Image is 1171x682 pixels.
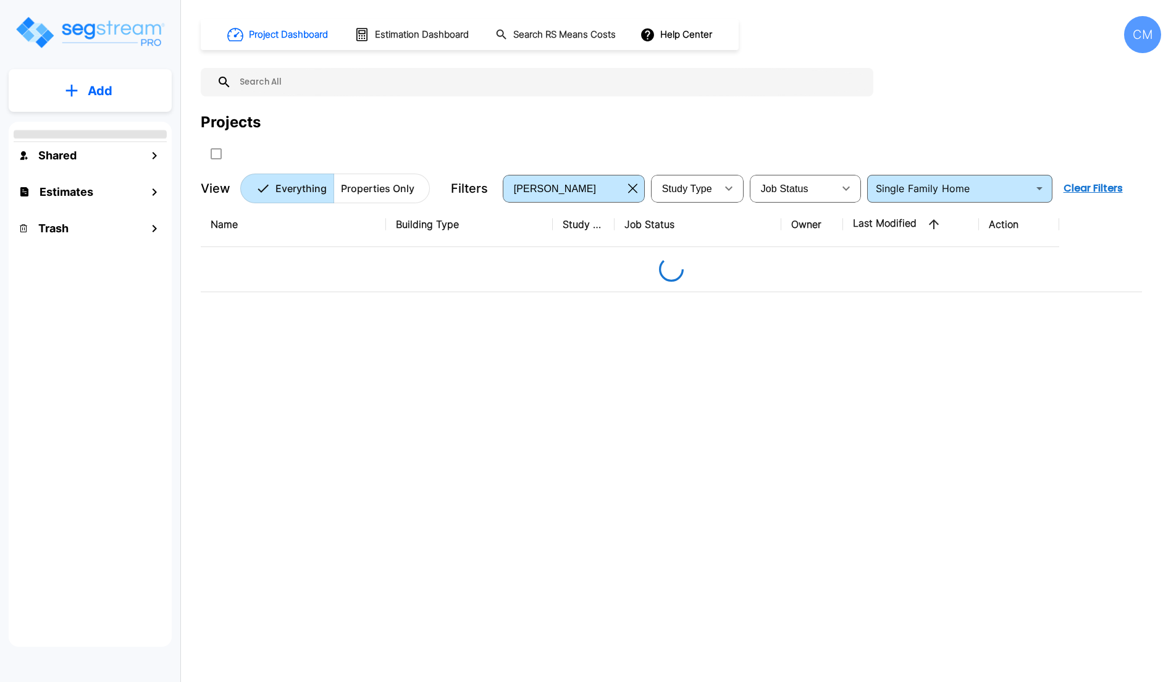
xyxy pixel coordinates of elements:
th: Name [201,202,386,247]
button: Search RS Means Costs [490,23,623,47]
img: Logo [14,15,166,50]
div: Select [653,171,716,206]
input: Building Types [871,180,1012,197]
button: SelectAll [204,141,229,166]
th: Owner [781,202,843,247]
th: Building Type [386,202,553,247]
p: View [201,179,230,198]
div: Select [752,171,834,206]
p: Everything [275,181,327,196]
p: Add [88,82,112,100]
th: Action [979,202,1059,247]
h1: Trash [38,220,69,237]
div: Platform [240,174,430,203]
div: Select [505,171,623,206]
th: Job Status [615,202,781,247]
h1: Project Dashboard [249,28,328,42]
button: Estimation Dashboard [350,22,476,48]
span: Job Status [761,183,808,194]
h1: Estimation Dashboard [375,28,469,42]
p: Filters [451,179,488,198]
input: Search All [232,68,867,96]
span: Study Type [662,183,712,194]
h1: Search RS Means Costs [513,28,616,42]
button: Project Dashboard [222,21,335,48]
h1: Shared [38,147,77,164]
button: Help Center [637,23,717,46]
div: Projects [201,111,261,133]
div: CM [1124,16,1161,53]
button: Clear Filters [1059,176,1128,201]
th: Last Modified [843,202,979,247]
button: Everything [240,174,334,203]
button: Open [1031,180,1048,197]
p: Properties Only [341,181,414,196]
h1: Estimates [40,183,93,200]
th: Study Type [553,202,615,247]
button: Properties Only [334,174,430,203]
button: Add [9,73,172,109]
